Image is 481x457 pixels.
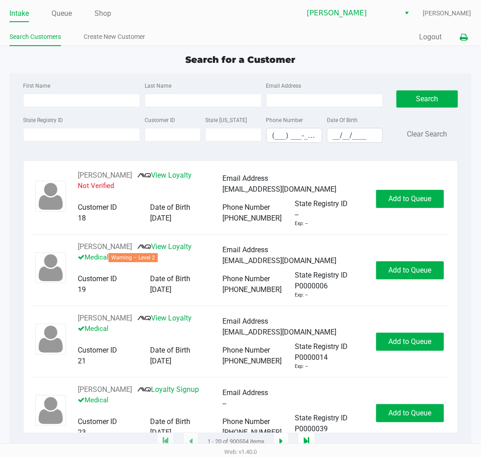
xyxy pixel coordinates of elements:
span: [PHONE_NUMBER] [222,357,282,365]
span: Add to Queue [388,266,431,274]
span: Email Address [222,317,268,325]
span: [PHONE_NUMBER] [222,285,282,294]
a: Intake [9,7,29,20]
div: Exp: -- [295,220,308,228]
span: State Registry ID [295,199,348,208]
span: Add to Queue [388,194,431,203]
label: Email Address [266,82,302,90]
span: Customer ID [78,346,117,354]
button: See customer info [78,241,132,252]
span: Add to Queue [388,409,431,417]
a: Shop [94,7,111,20]
span: 1 - 20 of 900554 items [207,437,264,446]
div: Exp: -- [295,363,308,371]
span: Phone Number [222,203,270,212]
input: Format: (999) 999-9999 [267,128,322,142]
a: View Loyalty [137,242,192,251]
span: 19 [78,285,86,294]
a: Search Customers [9,31,61,42]
app-submit-button: Next [274,433,289,451]
kendo-maskedtextbox: Format: (999) 999-9999 [266,128,322,143]
label: Date Of Birth [327,116,358,124]
app-submit-button: Previous [183,433,198,451]
button: Add to Queue [376,333,444,351]
span: P0000039 [295,424,328,434]
button: See customer info [78,384,132,395]
span: State Registry ID [295,271,348,279]
button: Select [401,5,414,21]
span: Phone Number [222,274,270,283]
button: Add to Queue [376,261,444,279]
span: Phone Number [222,417,270,426]
button: Logout [420,32,442,42]
span: Web: v1.40.0 [224,448,257,455]
button: Search [396,90,457,108]
span: -- [295,209,298,220]
span: [PERSON_NAME] [423,9,472,18]
span: [PHONE_NUMBER] [222,214,282,222]
p: Medical [78,395,222,405]
a: Create New Customer [84,31,145,42]
p: Not Verified [78,181,222,191]
span: Date of Birth [150,274,190,283]
span: 23 [78,428,86,437]
label: Customer ID [145,116,175,124]
p: Medical [78,324,222,334]
p: Medical [78,252,222,263]
span: Date of Birth [150,346,190,354]
button: Clear Search [407,129,448,140]
span: [DATE] [150,357,171,365]
span: 18 [78,214,86,222]
span: [EMAIL_ADDRESS][DOMAIN_NAME] [222,185,336,193]
span: [EMAIL_ADDRESS][DOMAIN_NAME] [222,328,336,336]
label: State Registry ID [23,116,63,124]
a: Loyalty Signup [137,385,199,394]
span: Customer ID [78,274,117,283]
button: See customer info [78,313,132,324]
span: Phone Number [222,346,270,354]
span: State Registry ID [295,414,348,422]
span: P0000014 [295,352,328,363]
a: View Loyalty [137,171,192,179]
span: Email Address [222,245,268,254]
app-submit-button: Move to last page [298,433,315,451]
span: Customer ID [78,417,117,426]
span: State Registry ID [295,342,348,351]
label: State [US_STATE] [205,116,247,124]
label: Last Name [145,82,171,90]
a: Queue [52,7,72,20]
button: Add to Queue [376,404,444,422]
span: Email Address [222,388,268,397]
span: [DATE] [150,214,171,222]
a: View Loyalty [137,314,192,322]
kendo-maskedtextbox: Format: MM/DD/YYYY [327,128,383,143]
span: P0000006 [295,281,328,292]
button: Add to Queue [376,190,444,208]
span: [PERSON_NAME] [307,8,395,19]
div: Exp: -- [295,292,308,299]
app-submit-button: Move to first page [157,433,174,451]
span: Customer ID [78,203,117,212]
span: Email Address [222,174,268,183]
button: See customer info [78,170,132,181]
span: [DATE] [150,285,171,294]
span: [DATE] [150,428,171,437]
span: [EMAIL_ADDRESS][DOMAIN_NAME] [222,256,336,265]
span: [PHONE_NUMBER] [222,428,282,437]
span: -- [222,399,226,408]
input: Format: MM/DD/YYYY [327,128,382,142]
span: Add to Queue [388,337,431,346]
span: Date of Birth [150,203,190,212]
span: Search for a Customer [186,54,296,65]
span: Warning – Level 2 [108,253,158,262]
label: Phone Number [266,116,303,124]
label: First Name [23,82,50,90]
span: 21 [78,357,86,365]
span: Date of Birth [150,417,190,426]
